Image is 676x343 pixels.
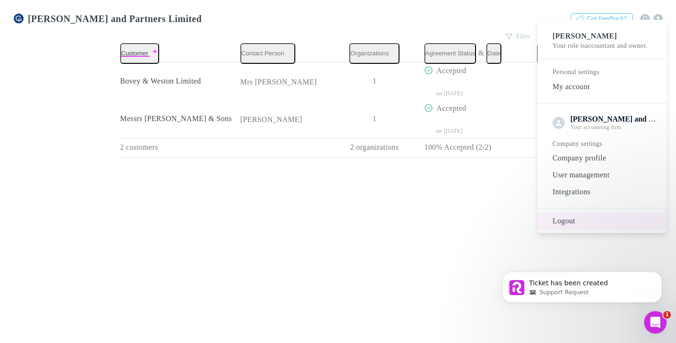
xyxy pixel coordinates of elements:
span: User management [545,169,659,181]
iframe: Intercom live chat [644,311,667,334]
iframe: Intercom notifications message [488,252,676,318]
span: My account [545,81,659,92]
span: Company profile [545,152,659,164]
p: Your accounting firm [570,123,659,131]
p: Your role is accountant and owner . [553,41,652,51]
span: 1 [663,311,671,319]
p: Personal settings [553,67,652,78]
span: Integrations [545,186,659,198]
p: Company settings [553,138,652,150]
span: Logout [545,215,659,227]
p: [PERSON_NAME] [553,31,652,41]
